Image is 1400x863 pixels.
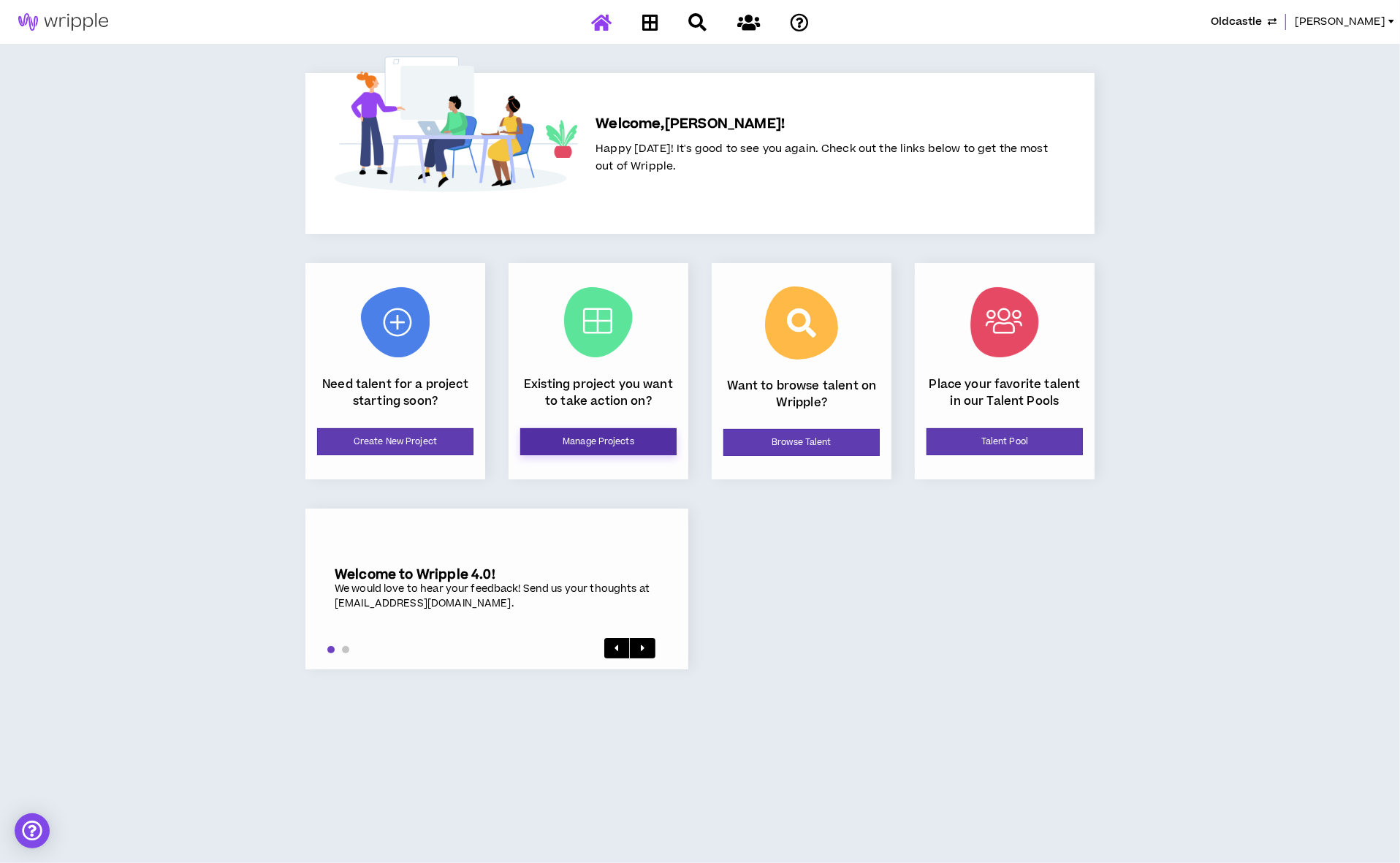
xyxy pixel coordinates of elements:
p: Want to browse talent on Wripple? [723,378,880,411]
span: Oldcastle [1211,14,1262,30]
a: Talent Pool [927,428,1083,455]
p: Place your favorite talent in our Talent Pools [927,376,1083,409]
a: Browse Talent [723,429,880,456]
span: Happy [DATE]! It's good to see you again. Check out the links below to get the most out of Wripple. [596,141,1048,174]
img: Current Projects [564,287,633,357]
span: [PERSON_NAME] [1295,14,1385,30]
div: Open Intercom Messenger [15,813,50,848]
img: New Project [361,287,430,357]
button: Oldcastle [1211,14,1277,30]
img: Talent Pool [970,287,1039,357]
h5: Welcome to Wripple 4.0! [335,567,659,582]
p: Need talent for a project starting soon? [317,376,473,409]
div: We would love to hear your feedback! Send us your thoughts at [EMAIL_ADDRESS][DOMAIN_NAME]. [335,582,659,611]
a: Manage Projects [520,428,677,455]
h5: Welcome, [PERSON_NAME] ! [596,114,1048,134]
p: Existing project you want to take action on? [520,376,677,409]
a: Create New Project [317,428,473,455]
